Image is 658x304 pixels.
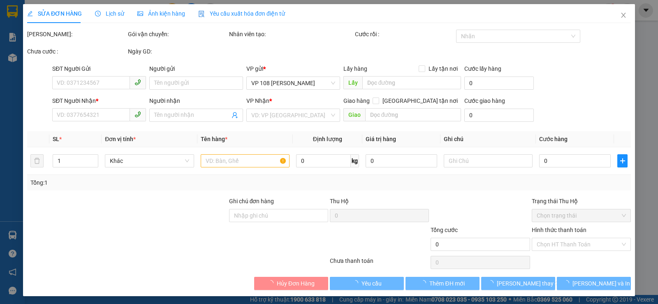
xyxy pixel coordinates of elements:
[198,10,285,17] span: Yêu cầu xuất hóa đơn điện tử
[618,158,627,164] span: plus
[30,154,44,167] button: delete
[27,47,126,56] div: Chưa cước :
[343,65,367,72] span: Lấy hàng
[232,112,238,118] span: user-add
[229,30,354,39] div: Nhân viên tạo:
[52,64,146,73] div: SĐT Người Gửi
[444,154,533,167] input: Ghi Chú
[464,97,505,104] label: Cước giao hàng
[27,10,82,17] span: SỬA ĐƠN HÀNG
[343,76,362,89] span: Lấy
[313,136,342,142] span: Định lượng
[355,30,454,39] div: Cước rồi :
[330,198,349,204] span: Thu Hộ
[464,109,534,122] input: Cước giao hàng
[128,47,227,56] div: Ngày GD:
[27,11,33,16] span: edit
[617,154,628,167] button: plus
[53,136,59,142] span: SL
[105,136,136,142] span: Đơn vị tính
[464,65,501,72] label: Cước lấy hàng
[27,30,126,39] div: [PERSON_NAME]:
[620,12,627,19] span: close
[268,280,277,286] span: loading
[557,277,631,290] button: [PERSON_NAME] và In
[365,108,461,121] input: Dọc đường
[30,178,255,187] div: Tổng: 1
[330,277,404,290] button: Yêu cầu
[149,64,243,73] div: Người gửi
[137,10,185,17] span: Ảnh kiện hàng
[229,209,328,222] input: Ghi chú đơn hàng
[429,279,464,288] span: Thêm ĐH mới
[201,154,290,167] input: VD: Bàn, Ghế
[251,77,335,89] span: VP 108 Lê Hồng Phong - Vũng Tàu
[362,76,461,89] input: Dọc đường
[405,277,480,290] button: Thêm ĐH mới
[481,277,555,290] button: [PERSON_NAME] thay đổi
[532,197,631,206] div: Trạng thái Thu Hộ
[128,30,227,39] div: Gói vận chuyển:
[110,155,189,167] span: Khác
[532,227,586,233] label: Hình thức thanh toán
[464,77,534,90] input: Cước lấy hàng
[440,131,536,147] th: Ghi chú
[137,11,143,16] span: picture
[246,64,340,73] div: VP gửi
[431,227,458,233] span: Tổng cước
[134,111,141,118] span: phone
[563,280,572,286] span: loading
[329,256,430,271] div: Chưa thanh toán
[497,279,563,288] span: [PERSON_NAME] thay đổi
[361,279,382,288] span: Yêu cầu
[425,64,461,73] span: Lấy tận nơi
[537,209,626,222] span: Chọn trạng thái
[198,11,205,17] img: icon
[488,280,497,286] span: loading
[366,136,396,142] span: Giá trị hàng
[277,279,315,288] span: Hủy Đơn Hàng
[572,279,630,288] span: [PERSON_NAME] và In
[379,96,461,105] span: [GEOGRAPHIC_DATA] tận nơi
[201,136,227,142] span: Tên hàng
[149,96,243,105] div: Người nhận
[254,277,328,290] button: Hủy Đơn Hàng
[351,154,359,167] span: kg
[352,280,361,286] span: loading
[343,108,365,121] span: Giao
[343,97,370,104] span: Giao hàng
[95,10,124,17] span: Lịch sử
[246,97,269,104] span: VP Nhận
[539,136,568,142] span: Cước hàng
[612,4,635,27] button: Close
[95,11,101,16] span: clock-circle
[229,198,274,204] label: Ghi chú đơn hàng
[420,280,429,286] span: loading
[134,79,141,86] span: phone
[52,96,146,105] div: SĐT Người Nhận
